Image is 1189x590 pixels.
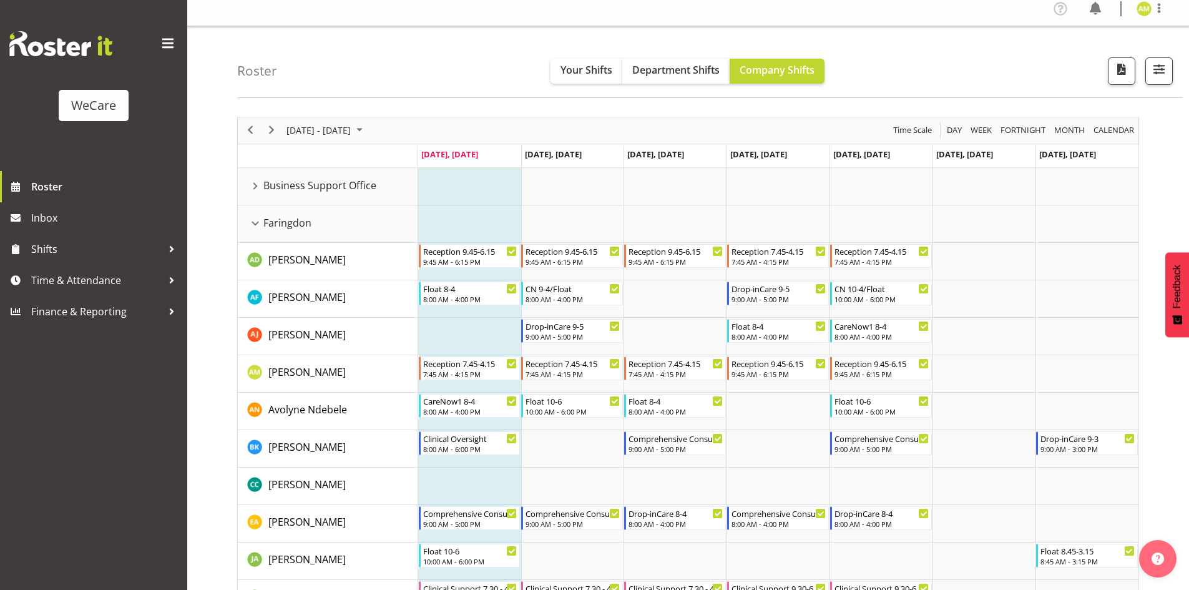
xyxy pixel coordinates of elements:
div: Ena Advincula"s event - Comprehensive Consult 9-5 Begin From Monday, October 6, 2025 at 9:00:00 A... [419,506,521,530]
div: Reception 7.45-4.15 [629,357,723,370]
span: [PERSON_NAME] [268,365,346,379]
div: Alex Ferguson"s event - Drop-inCare 9-5 Begin From Thursday, October 9, 2025 at 9:00:00 AM GMT+13... [727,282,829,305]
div: 9:45 AM - 6:15 PM [526,257,620,267]
span: [PERSON_NAME] [268,515,346,529]
div: 7:45 AM - 4:15 PM [732,257,826,267]
span: [PERSON_NAME] [268,290,346,304]
div: CareNow1 8-4 [423,395,517,407]
button: Filter Shifts [1145,57,1173,85]
div: 9:00 AM - 5:00 PM [423,519,517,529]
span: [PERSON_NAME] [268,478,346,491]
div: Comprehensive Consult 9-5 [629,432,723,445]
button: Time Scale [891,122,934,138]
td: Amy Johannsen resource [238,318,418,355]
div: Jane Arps"s event - Float 10-6 Begin From Monday, October 6, 2025 at 10:00:00 AM GMT+13:00 Ends A... [419,544,521,568]
div: Reception 9.45-6.15 [526,245,620,257]
span: Finance & Reporting [31,302,162,321]
a: Avolyne Ndebele [268,402,347,417]
div: 7:45 AM - 4:15 PM [526,369,620,379]
span: [DATE], [DATE] [936,149,993,160]
button: Next [263,122,280,138]
div: 8:00 AM - 4:00 PM [732,332,826,342]
span: [PERSON_NAME] [268,553,346,566]
button: Department Shifts [622,59,730,84]
div: Ena Advincula"s event - Drop-inCare 8-4 Begin From Wednesday, October 8, 2025 at 8:00:00 AM GMT+1... [624,506,726,530]
div: 8:00 AM - 4:00 PM [423,406,517,416]
div: Aleea Devenport"s event - Reception 9.45-6.15 Begin From Tuesday, October 7, 2025 at 9:45:00 AM G... [521,244,623,268]
span: Your Shifts [560,63,612,77]
button: Timeline Month [1052,122,1087,138]
div: Aleea Devenport"s event - Reception 9.45-6.15 Begin From Wednesday, October 8, 2025 at 9:45:00 AM... [624,244,726,268]
div: Alex Ferguson"s event - CN 9-4/Float Begin From Tuesday, October 7, 2025 at 8:00:00 AM GMT+13:00 ... [521,282,623,305]
div: Antonia Mao"s event - Reception 9.45-6.15 Begin From Thursday, October 9, 2025 at 9:45:00 AM GMT+... [727,356,829,380]
div: Drop-inCare 8-4 [834,507,929,519]
a: [PERSON_NAME] [268,252,346,267]
div: Antonia Mao"s event - Reception 7.45-4.15 Begin From Monday, October 6, 2025 at 7:45:00 AM GMT+13... [419,356,521,380]
div: Clinical Oversight [423,432,517,445]
a: [PERSON_NAME] [268,552,346,567]
div: 8:45 AM - 3:15 PM [1040,556,1135,566]
div: 9:45 AM - 6:15 PM [732,369,826,379]
div: Comprehensive Consult 9-5 [526,507,620,519]
div: 10:00 AM - 6:00 PM [834,406,929,416]
a: [PERSON_NAME] [268,440,346,455]
div: Reception 9.45-6.15 [629,245,723,257]
img: Rosterit website logo [9,31,112,56]
div: Amy Johannsen"s event - Float 8-4 Begin From Thursday, October 9, 2025 at 8:00:00 AM GMT+13:00 En... [727,319,829,343]
div: 7:45 AM - 4:15 PM [423,369,517,379]
div: Reception 9.45-6.15 [834,357,929,370]
div: previous period [240,117,261,144]
span: [DATE], [DATE] [730,149,787,160]
img: help-xxl-2.png [1152,553,1164,565]
div: Brian Ko"s event - Clinical Oversight Begin From Monday, October 6, 2025 at 8:00:00 AM GMT+13:00 ... [419,431,521,455]
div: 9:00 AM - 5:00 PM [526,519,620,529]
button: Timeline Day [945,122,964,138]
div: 10:00 AM - 6:00 PM [526,406,620,416]
span: [DATE], [DATE] [833,149,890,160]
button: Your Shifts [550,59,622,84]
div: Aleea Devenport"s event - Reception 9.45-6.15 Begin From Monday, October 6, 2025 at 9:45:00 AM GM... [419,244,521,268]
div: 7:45 AM - 4:15 PM [629,369,723,379]
span: [PERSON_NAME] [268,440,346,454]
td: Aleea Devenport resource [238,243,418,280]
div: Ena Advincula"s event - Comprehensive Consult 9-5 Begin From Tuesday, October 7, 2025 at 9:00:00 ... [521,506,623,530]
div: Reception 9.45-6.15 [423,245,517,257]
a: [PERSON_NAME] [268,477,346,492]
div: 8:00 AM - 4:00 PM [526,294,620,304]
span: Fortnight [999,122,1047,138]
div: 9:00 AM - 5:00 PM [834,444,929,454]
div: Avolyne Ndebele"s event - Float 10-6 Begin From Friday, October 10, 2025 at 10:00:00 AM GMT+13:00... [830,394,932,418]
div: Ena Advincula"s event - Drop-inCare 8-4 Begin From Friday, October 10, 2025 at 8:00:00 AM GMT+13:... [830,506,932,530]
td: Faringdon resource [238,205,418,243]
div: October 06 - 12, 2025 [282,117,370,144]
span: Roster [31,177,181,196]
span: Inbox [31,209,181,227]
button: Fortnight [999,122,1048,138]
div: Drop-inCare 9-5 [732,282,826,295]
button: Month [1092,122,1137,138]
span: Time Scale [892,122,933,138]
div: Drop-inCare 8-4 [629,507,723,519]
td: Business Support Office resource [238,168,418,205]
div: 10:00 AM - 6:00 PM [834,294,929,304]
td: Ena Advincula resource [238,505,418,543]
div: Reception 9.45-6.15 [732,357,826,370]
div: 9:45 AM - 6:15 PM [629,257,723,267]
div: 7:45 AM - 4:15 PM [834,257,929,267]
td: Antonia Mao resource [238,355,418,393]
div: 8:00 AM - 4:00 PM [629,519,723,529]
div: 9:45 AM - 6:15 PM [834,369,929,379]
span: [PERSON_NAME] [268,328,346,342]
div: Float 8-4 [732,320,826,332]
div: 8:00 AM - 4:00 PM [423,294,517,304]
span: Feedback [1172,265,1183,308]
div: Avolyne Ndebele"s event - CareNow1 8-4 Begin From Monday, October 6, 2025 at 8:00:00 AM GMT+13:00... [419,394,521,418]
div: CN 10-4/Float [834,282,929,295]
div: 10:00 AM - 6:00 PM [423,556,517,566]
td: Brian Ko resource [238,430,418,468]
div: Avolyne Ndebele"s event - Float 8-4 Begin From Wednesday, October 8, 2025 at 8:00:00 AM GMT+13:00... [624,394,726,418]
div: Float 8-4 [629,395,723,407]
span: Time & Attendance [31,271,162,290]
div: 9:45 AM - 6:15 PM [423,257,517,267]
div: Aleea Devenport"s event - Reception 7.45-4.15 Begin From Friday, October 10, 2025 at 7:45:00 AM G... [830,244,932,268]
